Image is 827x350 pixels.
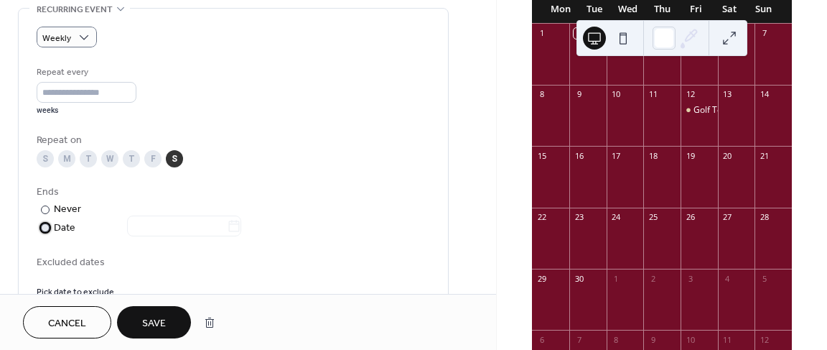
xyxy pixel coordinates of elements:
button: Cancel [23,306,111,339]
div: Repeat on [37,133,427,148]
div: 27 [722,212,733,223]
div: 2 [648,273,658,284]
div: 6 [536,334,547,345]
div: 7 [574,334,584,345]
div: 28 [759,212,770,223]
div: 5 [759,273,770,284]
div: F [144,150,162,167]
div: T [80,150,97,167]
div: 29 [536,273,547,284]
span: Weekly [42,30,71,47]
div: 9 [574,89,584,100]
div: 12 [685,89,696,100]
div: 9 [648,334,658,345]
span: Excluded dates [37,255,430,270]
div: Golf Tournament [693,104,762,116]
div: 30 [574,273,584,284]
div: 25 [648,212,658,223]
div: 21 [759,150,770,161]
div: Repeat every [37,65,134,80]
button: Save [117,306,191,339]
div: 18 [648,150,658,161]
div: 26 [685,212,696,223]
span: Cancel [48,316,86,331]
div: Date [54,220,241,236]
div: S [37,150,54,167]
div: Never [54,202,82,217]
span: Recurring event [37,2,113,17]
div: 11 [722,334,733,345]
div: 8 [536,89,547,100]
div: Ends [37,185,427,200]
div: 12 [759,334,770,345]
div: 17 [611,150,622,161]
div: 1 [536,28,547,39]
div: 11 [648,89,658,100]
div: 10 [685,334,696,345]
div: 15 [536,150,547,161]
div: S [166,150,183,167]
div: 2 [574,28,584,39]
div: 19 [685,150,696,161]
div: M [58,150,75,167]
div: 22 [536,212,547,223]
div: Golf Tournament [681,104,718,116]
div: 24 [611,212,622,223]
div: 4 [722,273,733,284]
div: 7 [759,28,770,39]
div: weeks [37,106,136,116]
span: Pick date to exclude [37,285,114,300]
div: 14 [759,89,770,100]
div: T [123,150,140,167]
div: 16 [574,150,584,161]
div: 3 [685,273,696,284]
div: 8 [611,334,622,345]
div: 13 [722,89,733,100]
div: 23 [574,212,584,223]
span: Save [142,316,166,331]
div: 1 [611,273,622,284]
div: 20 [722,150,733,161]
div: W [101,150,118,167]
div: 10 [611,89,622,100]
